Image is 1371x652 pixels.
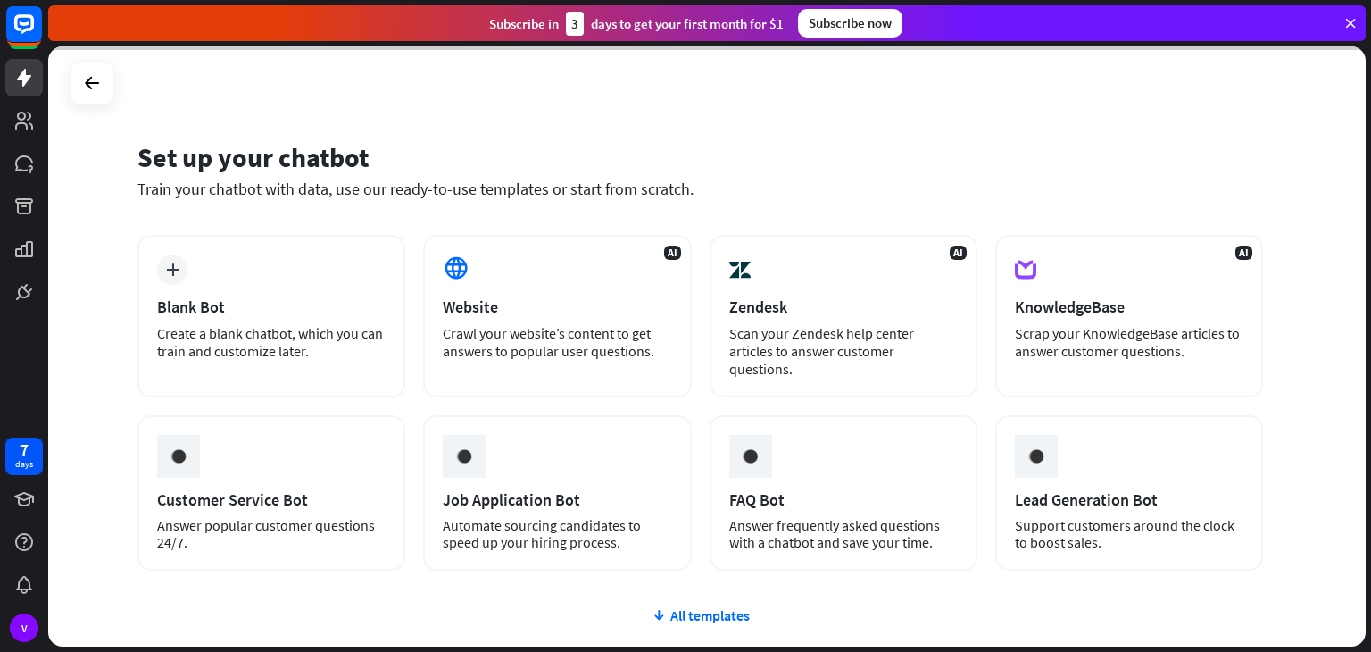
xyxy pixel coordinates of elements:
[20,442,29,458] div: 7
[566,12,584,36] div: 3
[15,458,33,471] div: days
[798,9,902,38] div: Subscribe now
[5,438,43,475] a: 7 days
[489,12,784,36] div: Subscribe in days to get your first month for $1
[10,614,38,642] div: V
